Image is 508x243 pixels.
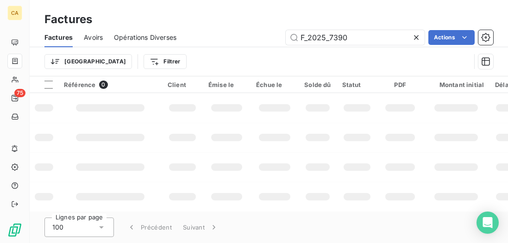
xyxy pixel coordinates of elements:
span: 100 [52,223,63,232]
span: Factures [44,33,73,42]
button: Suivant [177,218,224,237]
span: Référence [64,81,95,88]
input: Rechercher [286,30,425,45]
div: Client [168,81,197,88]
div: Statut [342,81,372,88]
div: Échue le [256,81,293,88]
span: 0 [99,81,107,89]
div: PDF [383,81,417,88]
span: Opérations Diverses [114,33,176,42]
button: Filtrer [144,54,186,69]
button: [GEOGRAPHIC_DATA] [44,54,132,69]
button: Précédent [121,218,177,237]
span: Avoirs [84,33,103,42]
div: Open Intercom Messenger [477,212,499,234]
div: Émise le [208,81,245,88]
div: CA [7,6,22,20]
img: Logo LeanPay [7,223,22,237]
span: 75 [14,89,25,97]
h3: Factures [44,11,92,28]
div: Solde dû [304,81,331,88]
div: Montant initial [428,81,484,88]
button: Actions [428,30,475,45]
